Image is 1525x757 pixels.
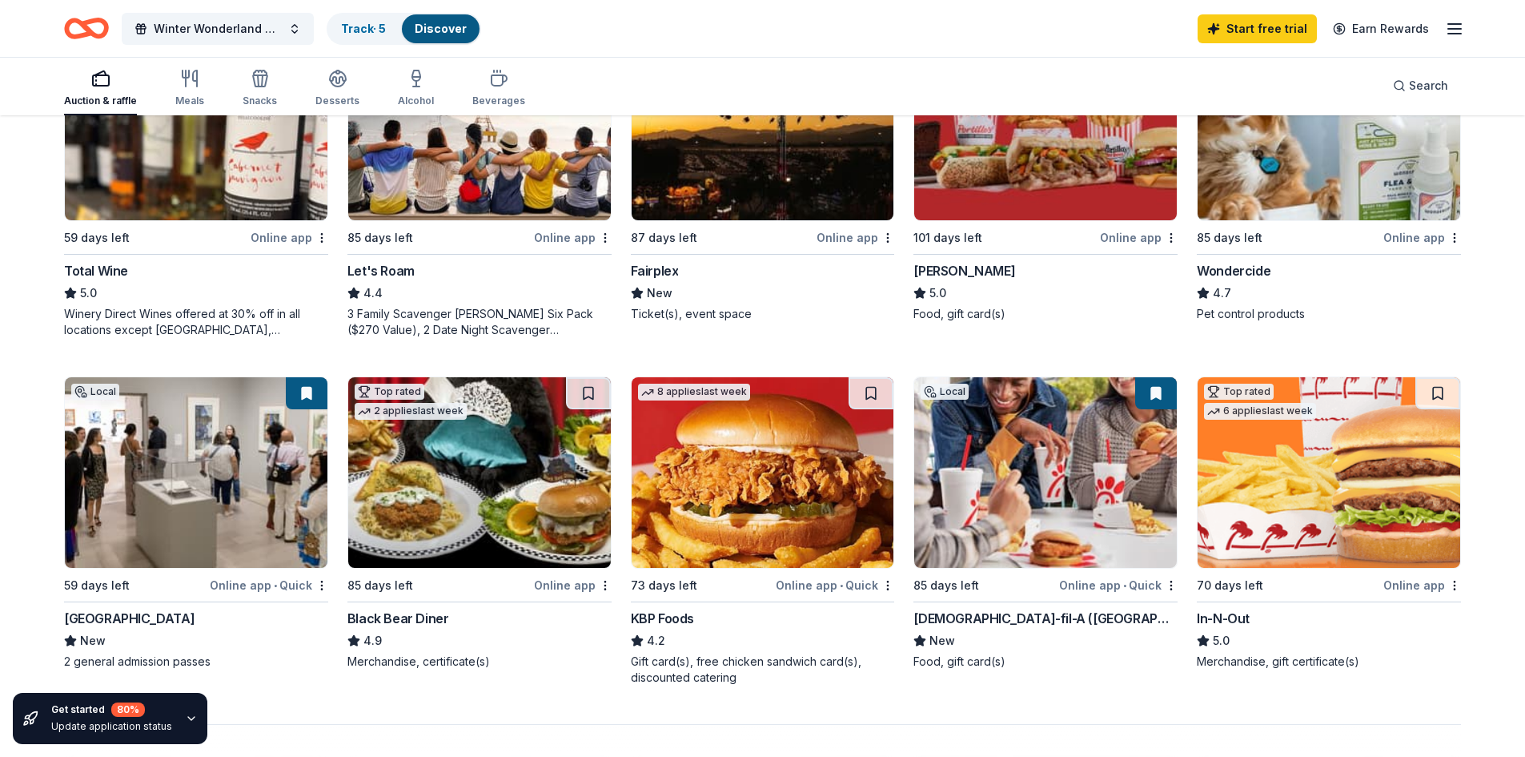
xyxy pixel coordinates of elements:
[1383,228,1461,248] div: Online app
[534,575,612,595] div: Online app
[51,720,172,733] div: Update application status
[1213,631,1230,650] span: 5.0
[347,228,413,248] div: 85 days left
[817,228,894,248] div: Online app
[472,62,525,115] button: Beverages
[913,29,1178,322] a: Image for Portillo'sTop rated5 applieslast week101 days leftOnline app[PERSON_NAME]5.0Food, gift ...
[80,284,97,303] span: 5.0
[347,29,612,338] a: Image for Let's Roam1 applylast week85 days leftOnline appLet's Roam4.43 Family Scavenger [PERSON...
[1204,384,1274,400] div: Top rated
[913,654,1178,670] div: Food, gift card(s)
[398,95,434,107] div: Alcohol
[913,376,1178,670] a: Image for Chick-fil-A (San Diego Carmel Mountain)Local85 days leftOnline app•Quick[DEMOGRAPHIC_DA...
[913,306,1178,322] div: Food, gift card(s)
[647,631,665,650] span: 4.2
[1198,14,1317,43] a: Start free trial
[355,403,467,420] div: 2 applies last week
[251,228,328,248] div: Online app
[175,62,204,115] button: Meals
[776,575,894,595] div: Online app Quick
[363,284,383,303] span: 4.4
[315,95,359,107] div: Desserts
[415,22,467,35] a: Discover
[1123,579,1126,592] span: •
[1197,609,1250,628] div: In-N-Out
[840,579,843,592] span: •
[631,306,895,322] div: Ticket(s), event space
[347,306,612,338] div: 3 Family Scavenger [PERSON_NAME] Six Pack ($270 Value), 2 Date Night Scavenger [PERSON_NAME] Two ...
[315,62,359,115] button: Desserts
[341,22,386,35] a: Track· 5
[348,30,611,220] img: Image for Let's Roam
[64,10,109,47] a: Home
[65,30,327,220] img: Image for Total Wine
[1197,261,1270,280] div: Wondercide
[210,575,328,595] div: Online app Quick
[64,376,328,670] a: Image for San Diego Museum of ArtLocal59 days leftOnline app•Quick[GEOGRAPHIC_DATA]New2 general a...
[1197,654,1461,670] div: Merchandise, gift certificate(s)
[632,30,894,220] img: Image for Fairplex
[1100,228,1178,248] div: Online app
[929,631,955,650] span: New
[347,609,449,628] div: Black Bear Diner
[347,576,413,595] div: 85 days left
[1198,377,1460,568] img: Image for In-N-Out
[1213,284,1231,303] span: 4.7
[363,631,382,650] span: 4.9
[1198,30,1460,220] img: Image for Wondercide
[913,261,1015,280] div: [PERSON_NAME]
[71,384,119,400] div: Local
[1323,14,1439,43] a: Earn Rewards
[64,62,137,115] button: Auction & raffle
[64,576,130,595] div: 59 days left
[175,95,204,107] div: Meals
[638,384,750,401] div: 8 applies last week
[472,95,525,107] div: Beverages
[1383,575,1461,595] div: Online app
[347,654,612,670] div: Merchandise, certificate(s)
[243,95,277,107] div: Snacks
[327,13,481,45] button: Track· 5Discover
[64,261,128,280] div: Total Wine
[1409,76,1448,95] span: Search
[631,261,679,280] div: Fairplex
[64,306,328,338] div: Winery Direct Wines offered at 30% off in all locations except [GEOGRAPHIC_DATA], [GEOGRAPHIC_DAT...
[913,228,982,248] div: 101 days left
[631,576,697,595] div: 73 days left
[914,377,1177,568] img: Image for Chick-fil-A (San Diego Carmel Mountain)
[122,13,314,45] button: Winter Wonderland 2025
[355,384,424,400] div: Top rated
[1197,376,1461,670] a: Image for In-N-OutTop rated6 applieslast week70 days leftOnline appIn-N-Out5.0Merchandise, gift c...
[80,631,106,650] span: New
[348,377,611,568] img: Image for Black Bear Diner
[1380,70,1461,102] button: Search
[647,284,672,303] span: New
[398,62,434,115] button: Alcohol
[631,228,697,248] div: 87 days left
[347,261,415,280] div: Let's Roam
[64,609,195,628] div: [GEOGRAPHIC_DATA]
[631,29,895,322] a: Image for FairplexLocal87 days leftOnline appFairplexNewTicket(s), event space
[1197,306,1461,322] div: Pet control products
[1197,29,1461,322] a: Image for Wondercide2 applieslast week85 days leftOnline appWondercide4.7Pet control products
[154,19,282,38] span: Winter Wonderland 2025
[929,284,946,303] span: 5.0
[243,62,277,115] button: Snacks
[274,579,277,592] span: •
[64,29,328,338] a: Image for Total WineTop rated8 applieslast week59 days leftOnline appTotal Wine5.0Winery Direct W...
[1059,575,1178,595] div: Online app Quick
[64,228,130,248] div: 59 days left
[913,576,979,595] div: 85 days left
[921,384,969,400] div: Local
[347,376,612,670] a: Image for Black Bear DinerTop rated2 applieslast week85 days leftOnline appBlack Bear Diner4.9Mer...
[632,377,894,568] img: Image for KBP Foods
[631,609,694,628] div: KBP Foods
[1197,576,1263,595] div: 70 days left
[111,703,145,717] div: 80 %
[64,654,328,670] div: 2 general admission passes
[64,95,137,107] div: Auction & raffle
[913,609,1178,628] div: [DEMOGRAPHIC_DATA]-fil-A ([GEOGRAPHIC_DATA])
[51,703,172,717] div: Get started
[631,376,895,686] a: Image for KBP Foods8 applieslast week73 days leftOnline app•QuickKBP Foods4.2Gift card(s), free c...
[914,30,1177,220] img: Image for Portillo's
